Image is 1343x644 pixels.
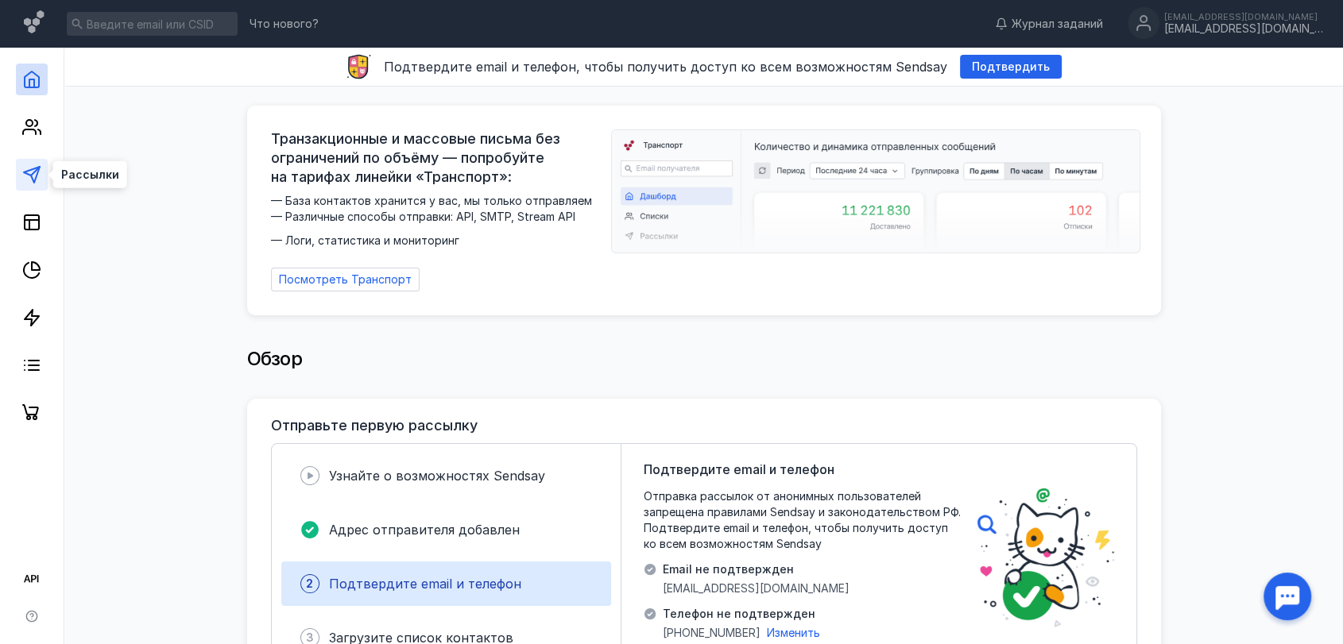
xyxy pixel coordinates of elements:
button: Изменить [767,625,820,641]
a: Что нового? [242,18,327,29]
span: Email не подтвержден [663,561,850,577]
span: Рассылки [61,169,119,180]
button: Подтвердить [960,55,1062,79]
span: Посмотреть Транспорт [279,273,412,287]
span: Узнайте о возможностях Sendsay [329,468,545,484]
span: Подтвердите email и телефон, чтобы получить доступ ко всем возможностям Sendsay [384,59,947,75]
span: Изменить [767,626,820,639]
a: Посмотреть Транспорт [271,268,420,291]
div: [EMAIL_ADDRESS][DOMAIN_NAME] [1164,12,1323,21]
span: Подтвердите email и телефон [329,576,521,592]
span: [EMAIL_ADDRESS][DOMAIN_NAME] [663,580,850,596]
input: Введите email или CSID [67,12,238,36]
span: [PHONE_NUMBER] [663,625,761,641]
span: Подтвердите email и телефон [644,460,834,479]
span: Отправка рассылок от анонимных пользователей запрещена правилами Sendsay и законодательством РФ. ... [644,488,962,552]
img: dashboard-transport-banner [612,130,1140,253]
span: Адрес отправителя добавлен [329,522,520,538]
a: Журнал заданий [987,16,1111,32]
img: poster [977,488,1114,627]
span: Журнал заданий [1012,16,1103,32]
span: Транзакционные и массовые письма без ограничений по объёму — попробуйте на тарифах линейки «Транс... [271,129,602,187]
h3: Отправьте первую рассылку [271,418,478,434]
span: — База контактов хранится у вас, мы только отправляем — Различные способы отправки: API, SMTP, St... [271,193,602,249]
span: Телефон не подтвержден [663,606,820,622]
span: Подтвердить [972,60,1050,74]
span: Обзор [247,347,303,370]
div: [EMAIL_ADDRESS][DOMAIN_NAME] [1164,22,1323,36]
span: 2 [306,576,313,592]
span: Что нового? [250,18,319,29]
